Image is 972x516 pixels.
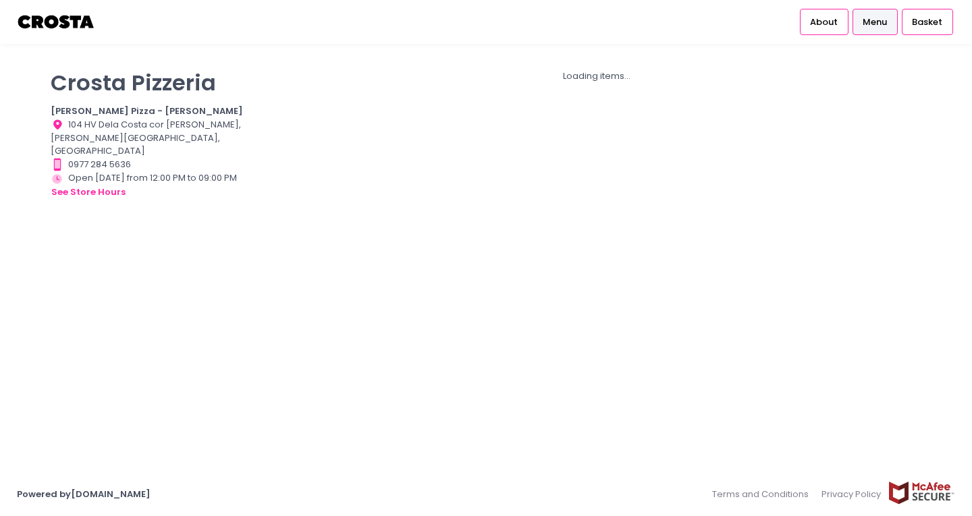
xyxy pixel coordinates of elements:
div: 104 HV Dela Costa cor [PERSON_NAME], [PERSON_NAME][GEOGRAPHIC_DATA], [GEOGRAPHIC_DATA] [51,118,256,158]
span: Basket [912,16,942,29]
div: Loading items... [273,69,921,83]
a: About [800,9,848,34]
img: mcafee-secure [888,481,955,505]
a: Menu [853,9,898,34]
div: 0977 284 5636 [51,158,256,171]
img: logo [17,10,96,34]
a: Powered by[DOMAIN_NAME] [17,488,151,500]
b: [PERSON_NAME] Pizza - [PERSON_NAME] [51,105,243,117]
p: Crosta Pizzeria [51,69,256,96]
div: Open [DATE] from 12:00 PM to 09:00 PM [51,171,256,200]
a: Terms and Conditions [712,481,815,507]
a: Privacy Policy [815,481,888,507]
button: see store hours [51,185,126,200]
span: Menu [863,16,887,29]
span: About [810,16,838,29]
